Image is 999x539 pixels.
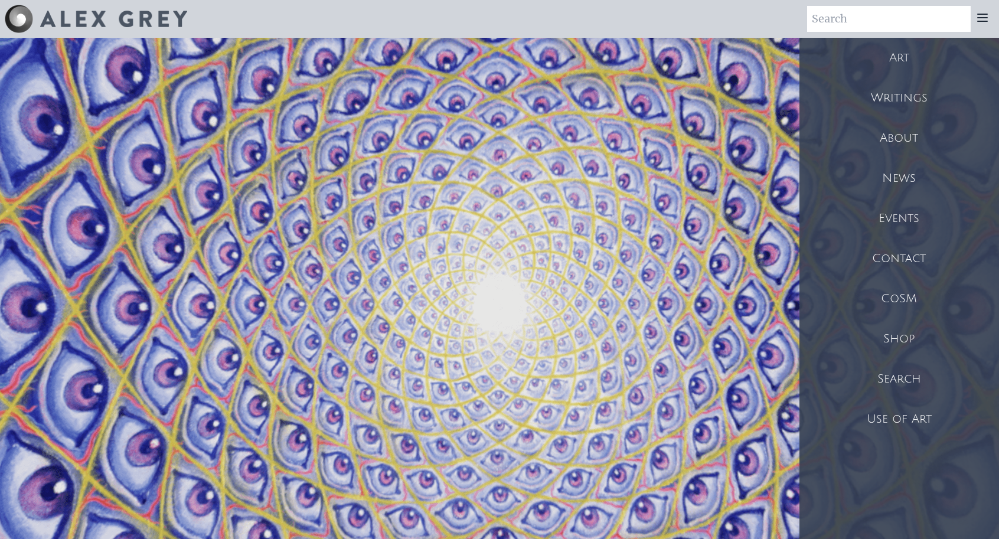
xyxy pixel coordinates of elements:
input: Search [807,6,971,32]
a: Writings [799,78,999,118]
a: Use of Art [799,399,999,439]
a: Contact [799,239,999,279]
a: Art [799,38,999,78]
a: Search [799,359,999,399]
a: News [799,158,999,198]
a: Events [799,198,999,239]
a: CoSM [799,279,999,319]
a: About [799,118,999,158]
a: Shop [799,319,999,359]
